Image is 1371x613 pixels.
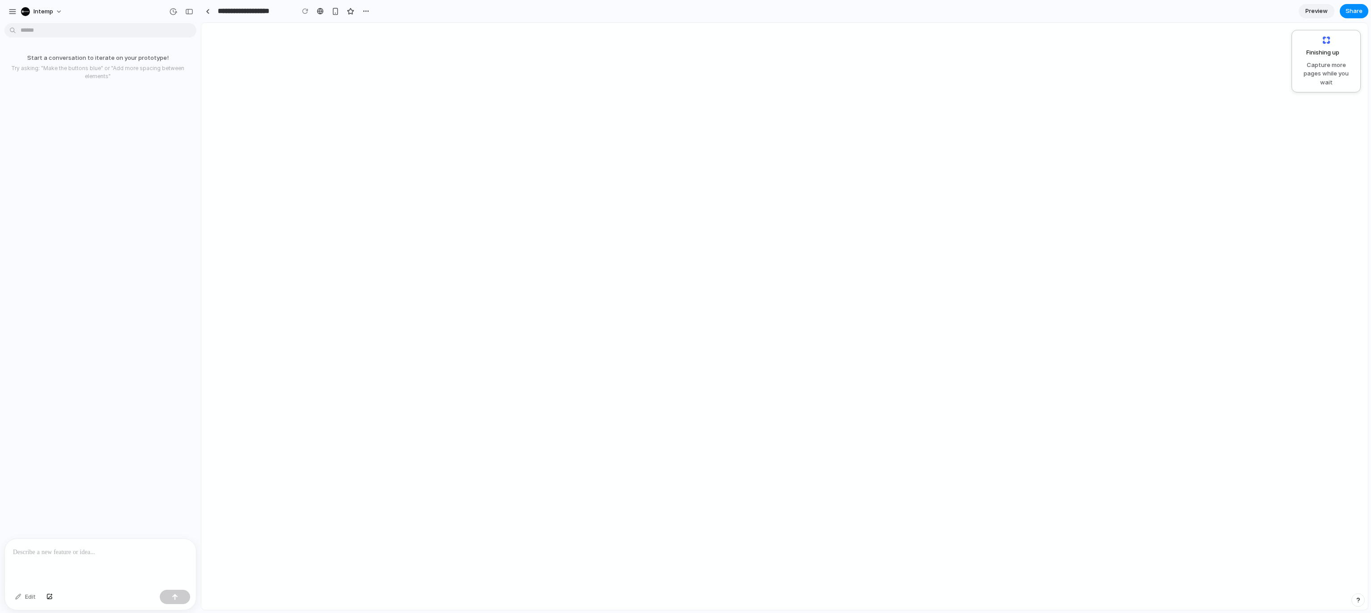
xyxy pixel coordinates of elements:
[1300,48,1339,57] span: Finishing up
[17,4,67,19] button: Intemp
[1346,7,1363,16] span: Share
[4,54,192,63] p: Start a conversation to iterate on your prototype!
[1340,4,1368,18] button: Share
[1297,61,1355,87] span: Capture more pages while you wait
[1305,7,1328,16] span: Preview
[4,64,192,80] p: Try asking: "Make the buttons blue" or "Add more spacing between elements"
[1299,4,1334,18] a: Preview
[33,7,53,16] span: Intemp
